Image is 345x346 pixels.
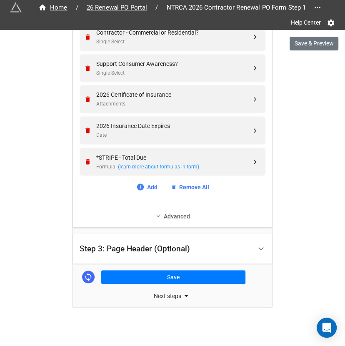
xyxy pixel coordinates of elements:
div: Single Select [96,69,251,77]
div: Step 3: Page Header (Optional) [73,234,272,263]
a: Add [136,182,157,191]
a: Remove [84,33,94,40]
span: 26 Renewal PO Portal [82,3,152,13]
a: Remove All [171,182,209,191]
div: 2026 Insurance Date Expires [96,121,251,130]
li: / [155,3,158,12]
a: Home [33,3,72,13]
a: Advanced [80,211,265,221]
a: Remove [84,95,94,103]
div: Single Select [96,38,251,46]
a: Help Center [285,15,327,30]
a: Remove [84,127,94,134]
a: 26 Renewal PO Portal [82,3,152,13]
div: Home [38,3,67,13]
button: Save & Preview [290,37,338,51]
a: (learn more about formulas in form) [118,163,199,170]
li: / [76,3,78,12]
div: Date [96,131,251,139]
div: Attachments [96,100,251,108]
nav: breadcrumb [33,3,311,13]
div: 2026 Certificate of Insurance [96,90,251,99]
div: Open Intercom Messenger [317,318,337,338]
div: Next steps [73,291,272,301]
div: *STRIPE - Total Due [96,153,251,162]
div: Step 3: Page Header (Optional) [80,244,190,253]
img: miniextensions-icon.73ae0678.png [10,2,22,13]
a: Remove [84,158,94,165]
div: Support Consumer Awareness? [96,59,251,68]
span: NTRCA 2026 Contractor Renewal PO Form Step 1 [161,3,311,13]
div: Formula [96,163,251,170]
a: Sync Base Structure [82,271,95,283]
button: Save [101,270,245,284]
div: Contractor - Commercial or Residential? [96,28,251,37]
a: Remove [84,65,94,72]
